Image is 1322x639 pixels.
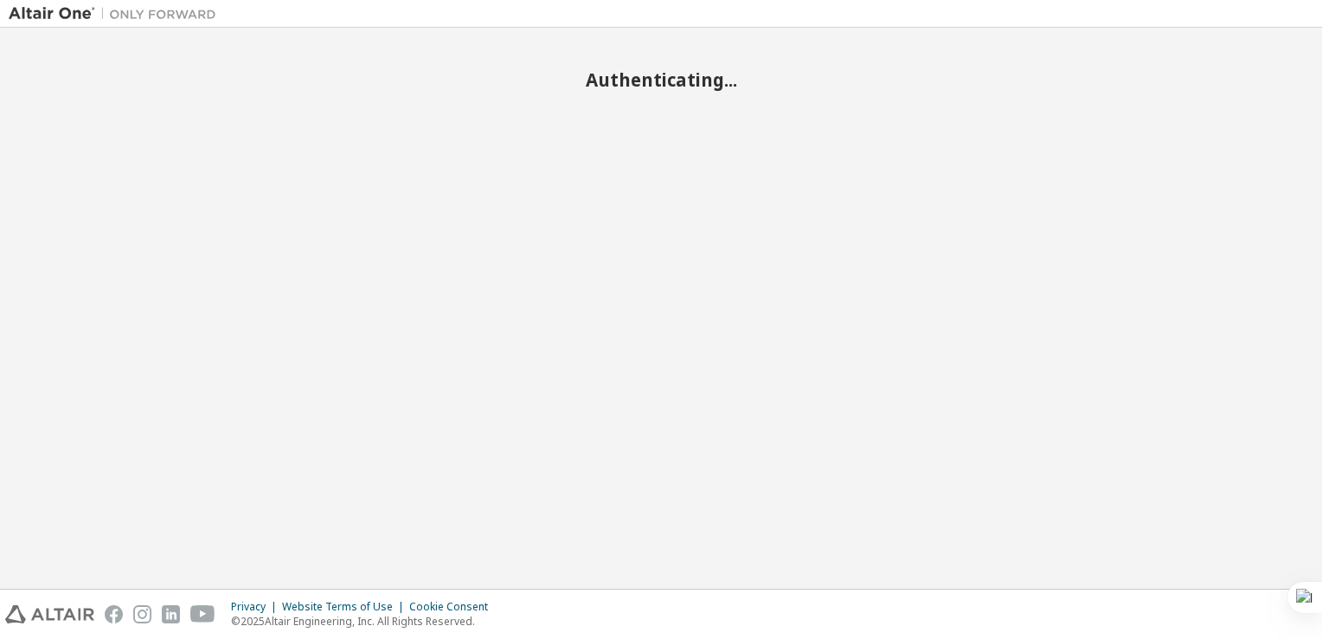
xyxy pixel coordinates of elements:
[5,605,94,623] img: altair_logo.svg
[9,5,225,23] img: Altair One
[409,600,498,614] div: Cookie Consent
[162,605,180,623] img: linkedin.svg
[190,605,215,623] img: youtube.svg
[231,614,498,629] p: © 2025 Altair Engineering, Inc. All Rights Reserved.
[105,605,123,623] img: facebook.svg
[9,68,1313,91] h2: Authenticating...
[231,600,282,614] div: Privacy
[282,600,409,614] div: Website Terms of Use
[133,605,151,623] img: instagram.svg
